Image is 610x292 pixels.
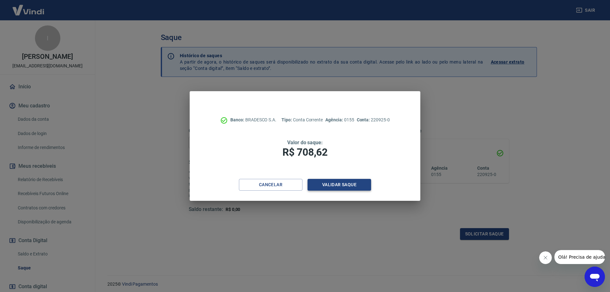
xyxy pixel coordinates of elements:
[554,250,605,264] iframe: Mensagem da empresa
[325,117,344,122] span: Agência:
[281,117,293,122] span: Tipo:
[4,4,53,10] span: Olá! Precisa de ajuda?
[308,179,371,191] button: Validar saque
[539,251,552,264] iframe: Fechar mensagem
[230,117,276,123] p: BRADESCO S.A.
[281,117,323,123] p: Conta Corrente
[230,117,245,122] span: Banco:
[357,117,371,122] span: Conta:
[287,139,323,146] span: Valor do saque:
[239,179,302,191] button: Cancelar
[325,117,354,123] p: 0155
[357,117,390,123] p: 220925-0
[585,267,605,287] iframe: Botão para abrir a janela de mensagens
[282,146,328,158] span: R$ 708,62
